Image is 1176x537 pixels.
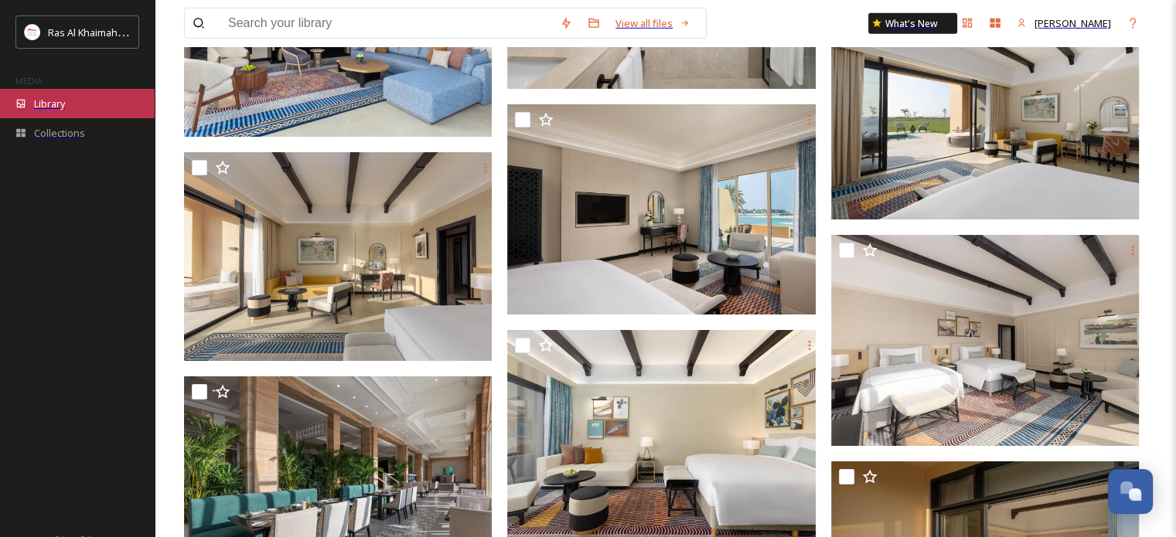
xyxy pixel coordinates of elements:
img: Sofitel Al Hamra Beach Resort .jpg [831,8,1147,219]
button: Open Chat [1108,469,1153,514]
a: View all files [608,8,698,38]
img: Sofitel Al Hamra Beach Resort .jpg [831,235,1147,446]
span: Ras Al Khaimah Tourism Development Authority [48,25,267,39]
span: [PERSON_NAME] [1035,16,1111,30]
img: Sofitel Al Hamra Beach Resort .jpg [507,104,823,315]
a: What's New [868,13,946,34]
span: Collections [34,126,85,140]
span: Library [34,97,65,110]
span: MEDIA [15,75,43,87]
a: [PERSON_NAME] [1009,8,1119,38]
img: Sofitel Al Hamra Beach Resort .jpg [184,152,496,361]
input: Search your library [220,8,552,38]
img: Logo_RAKTDA_RGB-01.png [25,25,40,40]
div: What's New [868,13,957,34]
